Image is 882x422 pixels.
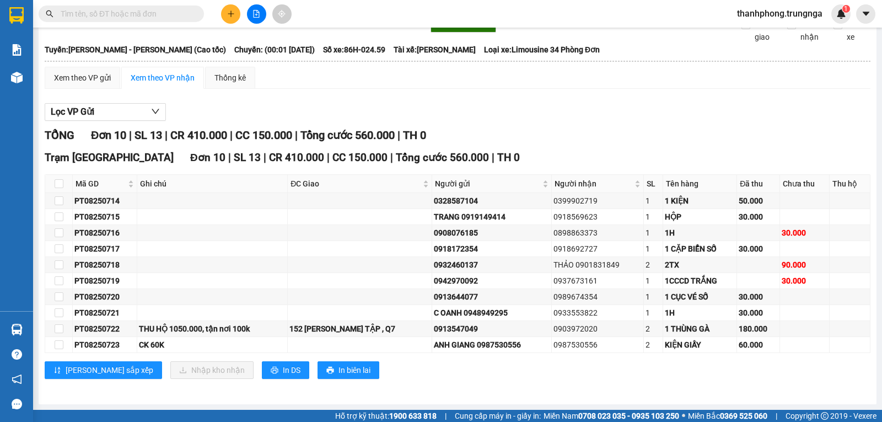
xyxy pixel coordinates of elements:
[295,129,298,142] span: |
[228,151,231,164] span: |
[262,361,309,379] button: printerIn DS
[234,151,261,164] span: SL 13
[646,259,661,271] div: 2
[776,410,777,422] span: |
[76,178,126,190] span: Mã GD
[434,195,550,207] div: 0328587104
[665,227,735,239] div: 1H
[836,9,846,19] img: icon-new-feature
[665,339,735,351] div: KIỆN GIẤY
[139,323,286,335] div: THU HỘ 1050.000, tận nơi 100k
[252,10,260,18] span: file-add
[137,175,288,193] th: Ghi chú
[45,361,162,379] button: sort-ascending[PERSON_NAME] sắp xếp
[230,129,233,142] span: |
[434,275,550,287] div: 0942970092
[728,7,831,20] span: thanhphong.trungnga
[323,44,385,56] span: Số xe: 86H-024.59
[646,275,661,287] div: 1
[553,291,642,303] div: 0989674354
[484,44,600,56] span: Loại xe: Limousine 34 Phòng Đơn
[45,129,74,142] span: TỔNG
[73,273,137,289] td: PT08250719
[780,175,830,193] th: Chưa thu
[394,44,476,56] span: Tài xế: [PERSON_NAME]
[74,275,135,287] div: PT08250719
[434,227,550,239] div: 0908076185
[434,211,550,223] div: TRANG 0919149414
[737,175,780,193] th: Đã thu
[11,72,23,83] img: warehouse-icon
[74,339,135,351] div: PT08250723
[644,175,663,193] th: SL
[271,366,278,375] span: printer
[445,410,447,422] span: |
[227,10,235,18] span: plus
[842,19,871,43] span: Trên xe
[434,339,550,351] div: ANH GIANG 0987530556
[646,195,661,207] div: 1
[553,195,642,207] div: 0399902719
[844,5,848,13] span: 1
[73,321,137,337] td: PT08250722
[455,410,541,422] span: Cung cấp máy in - giấy in:
[46,10,53,18] span: search
[782,227,828,239] div: 30.000
[434,243,550,255] div: 0918172354
[390,151,393,164] span: |
[9,7,24,24] img: logo-vxr
[45,103,166,121] button: Lọc VP Gửi
[235,129,292,142] span: CC 150.000
[720,412,767,420] strong: 0369 525 060
[247,4,266,24] button: file-add
[646,227,661,239] div: 1
[131,72,195,84] div: Xem theo VP nhận
[73,241,137,257] td: PT08250717
[434,323,550,335] div: 0913547049
[291,178,421,190] span: ĐC Giao
[73,257,137,273] td: PT08250718
[170,129,227,142] span: CR 410.000
[856,4,875,24] button: caret-down
[646,323,661,335] div: 2
[11,324,23,335] img: warehouse-icon
[263,151,266,164] span: |
[190,151,225,164] span: Đơn 10
[61,8,191,20] input: Tìm tên, số ĐT hoặc mã đơn
[435,178,540,190] span: Người gửi
[646,243,661,255] div: 1
[73,337,137,353] td: PT08250723
[74,243,135,255] div: PT08250717
[53,366,61,375] span: sort-ascending
[434,259,550,271] div: 0932460137
[327,151,330,164] span: |
[165,129,168,142] span: |
[396,151,489,164] span: Tổng cước 560.000
[665,195,735,207] div: 1 KIỆN
[553,259,642,271] div: THẢO 0901831849
[403,129,426,142] span: TH 0
[739,211,778,223] div: 30.000
[74,291,135,303] div: PT08250720
[73,289,137,305] td: PT08250720
[234,44,315,56] span: Chuyến: (00:01 [DATE])
[389,412,437,420] strong: 1900 633 818
[665,307,735,319] div: 1H
[135,129,162,142] span: SL 13
[553,307,642,319] div: 0933553822
[842,5,850,13] sup: 1
[289,323,430,335] div: 152 [PERSON_NAME] TẬP , Q7
[553,243,642,255] div: 0918692727
[66,364,153,376] span: [PERSON_NAME] sắp xếp
[555,178,632,190] span: Người nhận
[11,44,23,56] img: solution-icon
[739,307,778,319] div: 30.000
[73,305,137,321] td: PT08250721
[553,323,642,335] div: 0903972020
[326,366,334,375] span: printer
[553,227,642,239] div: 0898863373
[54,72,111,84] div: Xem theo VP gửi
[665,291,735,303] div: 1 CỤC VÉ SỐ
[861,9,871,19] span: caret-down
[578,412,679,420] strong: 0708 023 035 - 0935 103 250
